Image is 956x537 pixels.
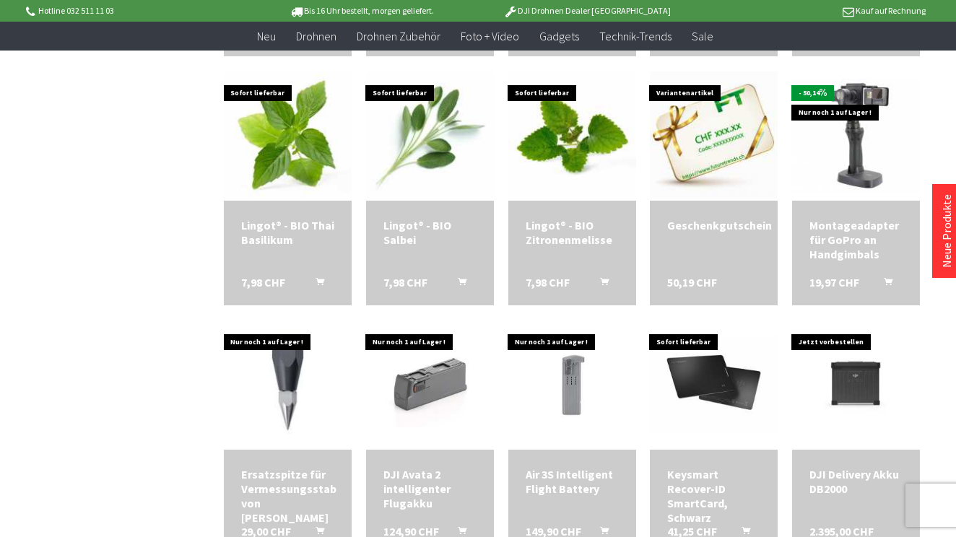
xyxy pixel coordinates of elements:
img: Air 3S Intelligent Flight Battery [508,342,636,427]
div: Keysmart Recover-ID SmartCard, Schwarz [667,467,760,525]
a: Neue Produkte [939,194,954,268]
p: Bis 16 Uhr bestellt, morgen geliefert. [248,2,474,19]
a: Sale [682,22,723,51]
a: Technik-Trends [589,22,682,51]
a: Lingot® - BIO Salbei 7,98 CHF In den Warenkorb [383,218,477,247]
a: DJI Delivery Akku DB2000 2.395,00 CHF In den Warenkorb [809,467,903,496]
a: Montageadapter für GoPro an Handgimbals 19,97 CHF In den Warenkorb [809,218,903,261]
a: Drohnen [286,22,347,51]
img: Lingot® - BIO Salbei [366,71,494,199]
div: Lingot® - BIO Zitronenmelisse [526,218,619,247]
div: DJI Avata 2 intelligenter Flugakku [383,467,477,510]
div: DJI Delivery Akku DB2000 [809,467,903,496]
img: Lingot® - BIO Thai Basilikum [224,71,352,199]
span: Gadgets [539,29,579,43]
span: Drohnen Zubehör [357,29,440,43]
button: In den Warenkorb [298,275,333,294]
span: 7,98 CHF [526,275,570,289]
a: Air 3S Intelligent Flight Battery 149,90 CHF In den Warenkorb [526,467,619,496]
span: Foto + Video [461,29,519,43]
button: In den Warenkorb [440,275,475,294]
a: Foto + Video [451,22,529,51]
button: In den Warenkorb [866,275,901,294]
span: 7,98 CHF [241,275,285,289]
a: Lingot® - BIO Thai Basilikum 7,98 CHF In den Warenkorb [241,218,334,247]
div: Air 3S Intelligent Flight Battery [526,467,619,496]
div: Lingot® - BIO Thai Basilikum [241,218,334,247]
div: Montageadapter für GoPro an Handgimbals [809,218,903,261]
a: Keysmart Recover-ID SmartCard, Schwarz 41,25 CHF In den Warenkorb [667,467,760,525]
img: Lingot® - BIO Zitronenmelisse [508,71,636,199]
a: Ersatzspitze für Vermessungsstab von [PERSON_NAME] 29,00 CHF In den Warenkorb [241,467,334,525]
a: Neu [247,22,286,51]
div: Ersatzspitze für Vermessungsstab von [PERSON_NAME] [241,467,334,525]
span: Technik-Trends [599,29,672,43]
a: DJI Avata 2 intelligenter Flugakku 124,90 CHF In den Warenkorb [383,467,477,510]
img: Ersatzspitze für Vermessungsstab von Emlid [224,320,352,448]
p: Kauf auf Rechnung [700,2,925,19]
p: DJI Drohnen Dealer [GEOGRAPHIC_DATA] [474,2,700,19]
div: Geschenkgutschein [667,218,760,232]
button: In den Warenkorb [583,275,617,294]
img: Montageadapter für GoPro an Handgimbals [792,79,920,193]
span: Sale [692,29,713,43]
img: DJI Delivery Akku DB2000 [792,336,920,432]
div: Lingot® - BIO Salbei [383,218,477,247]
span: 19,97 CHF [809,275,859,289]
p: Hotline 032 511 11 03 [23,2,248,19]
span: 50,19 CHF [667,275,717,289]
a: Lingot® - BIO Zitronenmelisse 7,98 CHF In den Warenkorb [526,218,619,247]
span: Drohnen [296,29,336,43]
img: Keysmart Recover-ID SmartCard, Schwarz [650,336,778,432]
span: Neu [257,29,276,43]
a: Gadgets [529,22,589,51]
img: Geschenkgutschein [650,71,778,199]
a: Drohnen Zubehör [347,22,451,51]
img: DJI Avata 2 intelligenter Flugakku [366,342,494,427]
a: Geschenkgutschein 50,19 CHF [667,218,760,232]
span: 7,98 CHF [383,275,427,289]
